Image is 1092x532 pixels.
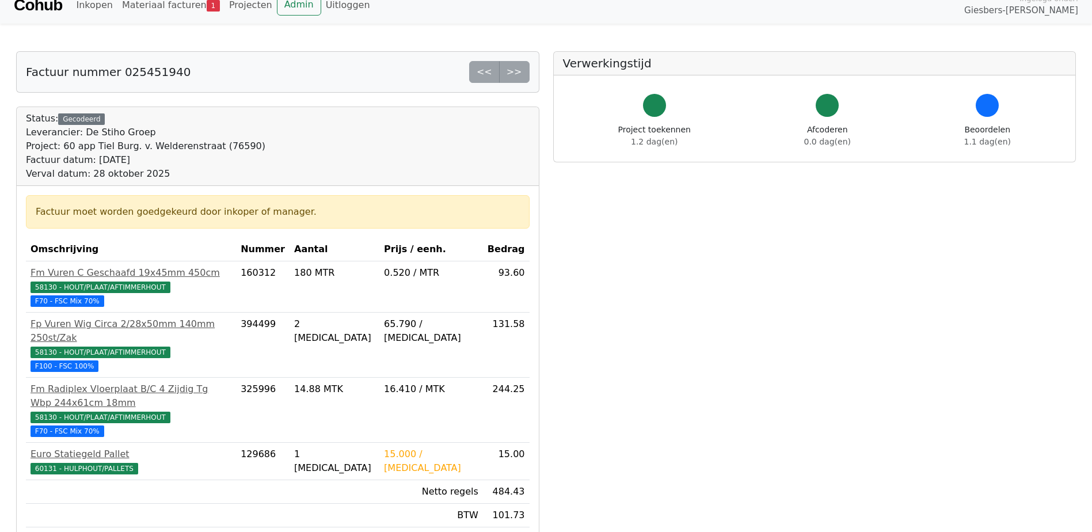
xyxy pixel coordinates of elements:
td: BTW [379,504,483,527]
div: Leverancier: De Stiho Groep [26,126,265,139]
td: 160312 [236,261,290,313]
h5: Verwerkingstijd [563,56,1067,70]
span: 58130 - HOUT/PLAAT/AFTIMMERHOUT [31,347,170,358]
div: 15.000 / [MEDICAL_DATA] [384,447,478,475]
td: 394499 [236,313,290,378]
div: Fp Vuren Wig Circa 2/28x50mm 140mm 250st/Zak [31,317,231,345]
td: 244.25 [483,378,530,443]
h5: Factuur nummer 025451940 [26,65,191,79]
a: Fp Vuren Wig Circa 2/28x50mm 140mm 250st/Zak58130 - HOUT/PLAAT/AFTIMMERHOUT F100 - FSC 100% [31,317,231,373]
span: Giesbers-[PERSON_NAME] [964,4,1078,17]
td: 484.43 [483,480,530,504]
div: Euro Statiegeld Pallet [31,447,231,461]
td: 129686 [236,443,290,480]
th: Bedrag [483,238,530,261]
span: 60131 - HULPHOUT/PALLETS [31,463,138,474]
span: F70 - FSC Mix 70% [31,295,104,307]
td: 93.60 [483,261,530,313]
div: 0.520 / MTR [384,266,478,280]
div: Fm Vuren C Geschaafd 19x45mm 450cm [31,266,231,280]
a: Fm Vuren C Geschaafd 19x45mm 450cm58130 - HOUT/PLAAT/AFTIMMERHOUT F70 - FSC Mix 70% [31,266,231,307]
span: 0.0 dag(en) [804,137,851,146]
div: Gecodeerd [58,113,105,125]
div: Afcoderen [804,124,851,148]
div: Beoordelen [964,124,1011,148]
span: 1.1 dag(en) [964,137,1011,146]
div: 2 [MEDICAL_DATA] [294,317,375,345]
span: 58130 - HOUT/PLAAT/AFTIMMERHOUT [31,282,170,293]
div: Factuur datum: [DATE] [26,153,265,167]
div: Project: 60 app Tiel Burg. v. Welderenstraat (76590) [26,139,265,153]
th: Aantal [290,238,379,261]
th: Nummer [236,238,290,261]
div: Fm Radiplex Vloerplaat B/C 4 Zijdig Tg Wbp 244x61cm 18mm [31,382,231,410]
span: F100 - FSC 100% [31,360,98,372]
span: F70 - FSC Mix 70% [31,425,104,437]
div: Factuur moet worden goedgekeurd door inkoper of manager. [36,205,520,219]
td: 15.00 [483,443,530,480]
div: 14.88 MTK [294,382,375,396]
td: 101.73 [483,504,530,527]
div: 1 [MEDICAL_DATA] [294,447,375,475]
td: Netto regels [379,480,483,504]
th: Omschrijving [26,238,236,261]
th: Prijs / eenh. [379,238,483,261]
div: Verval datum: 28 oktober 2025 [26,167,265,181]
div: 65.790 / [MEDICAL_DATA] [384,317,478,345]
td: 131.58 [483,313,530,378]
span: 58130 - HOUT/PLAAT/AFTIMMERHOUT [31,412,170,423]
a: Euro Statiegeld Pallet60131 - HULPHOUT/PALLETS [31,447,231,475]
div: Project toekennen [618,124,691,148]
div: 16.410 / MTK [384,382,478,396]
span: 1.2 dag(en) [631,137,678,146]
div: 180 MTR [294,266,375,280]
td: 325996 [236,378,290,443]
div: Status: [26,112,265,181]
a: Fm Radiplex Vloerplaat B/C 4 Zijdig Tg Wbp 244x61cm 18mm58130 - HOUT/PLAAT/AFTIMMERHOUT F70 - FSC... [31,382,231,438]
